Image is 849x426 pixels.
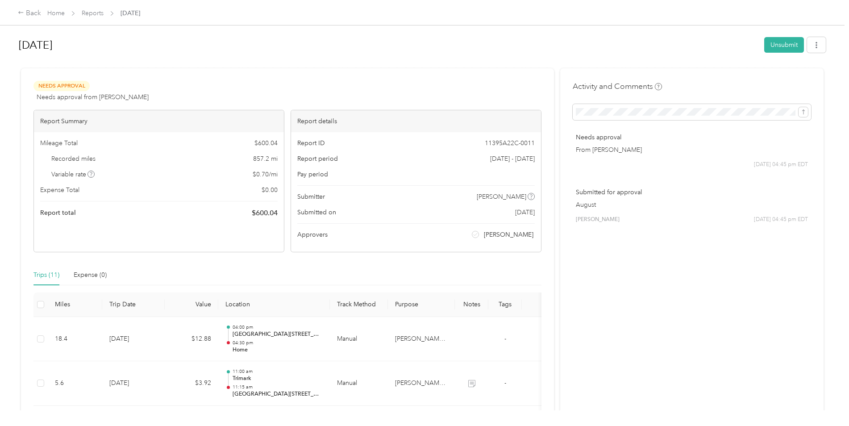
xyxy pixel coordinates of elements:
span: Pay period [297,170,328,179]
span: [DATE] 04:45 pm EDT [754,216,808,224]
span: Approvers [297,230,328,239]
td: Manual [330,361,388,406]
span: [DATE] [121,8,140,18]
div: Expense (0) [74,270,107,280]
td: [DATE] [102,317,165,362]
span: [DATE] [515,208,535,217]
div: Report Summary [34,110,284,132]
span: $ 600.04 [252,208,278,218]
span: [PERSON_NAME] [484,230,533,239]
p: Home [233,346,323,354]
p: [GEOGRAPHIC_DATA][STREET_ADDRESS][GEOGRAPHIC_DATA] [233,390,323,398]
a: Home [47,9,65,17]
span: Mileage Total [40,138,78,148]
span: - [504,379,506,387]
th: Track Method [330,292,388,317]
td: Manual [330,317,388,362]
button: Unsubmit [764,37,804,53]
p: From [PERSON_NAME] [576,145,808,155]
span: $ 0.70 / mi [253,170,278,179]
p: [GEOGRAPHIC_DATA][STREET_ADDRESS][GEOGRAPHIC_DATA] [233,330,323,338]
span: Needs approval from [PERSON_NAME] [37,92,149,102]
span: Report ID [297,138,325,148]
span: Expense Total [40,185,79,195]
span: [PERSON_NAME] [477,192,526,201]
th: Notes [455,292,488,317]
th: Miles [48,292,102,317]
p: August [576,200,808,209]
td: [DATE] [102,361,165,406]
a: Reports [82,9,104,17]
div: Report details [291,110,541,132]
td: 5.6 [48,361,102,406]
span: $ 600.04 [254,138,278,148]
th: Purpose [388,292,455,317]
span: Needs Approval [33,81,90,91]
p: 11:15 am [233,384,323,390]
span: [PERSON_NAME] [576,216,620,224]
iframe: Everlance-gr Chat Button Frame [799,376,849,426]
th: Trip Date [102,292,165,317]
span: - [504,335,506,342]
th: Tags [488,292,522,317]
p: Needs approval [576,133,808,142]
span: Submitter [297,192,325,201]
span: Report total [40,208,76,217]
h4: Activity and Comments [573,81,662,92]
span: Report period [297,154,338,163]
div: Back [18,8,41,19]
p: Submitted for approval [576,188,808,197]
p: 04:00 pm [233,324,323,330]
p: Trimark [233,375,323,383]
span: [DATE] 04:45 pm EDT [754,161,808,169]
p: 11:00 am [233,368,323,375]
td: GABRIEL GROUP LLC [388,317,455,362]
div: Trips (11) [33,270,59,280]
span: Recorded miles [51,154,96,163]
td: $12.88 [165,317,218,362]
p: 04:30 pm [233,340,323,346]
td: $3.92 [165,361,218,406]
td: GABRIEL GROUP LLC [388,361,455,406]
span: $ 0.00 [262,185,278,195]
span: Submitted on [297,208,336,217]
th: Value [165,292,218,317]
span: 11395A22C-0011 [485,138,535,148]
td: 18.4 [48,317,102,362]
span: [DATE] - [DATE] [490,154,535,163]
th: Location [218,292,330,317]
span: 857.2 mi [253,154,278,163]
span: Variable rate [51,170,95,179]
h1: Aug 2025 [19,34,758,56]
